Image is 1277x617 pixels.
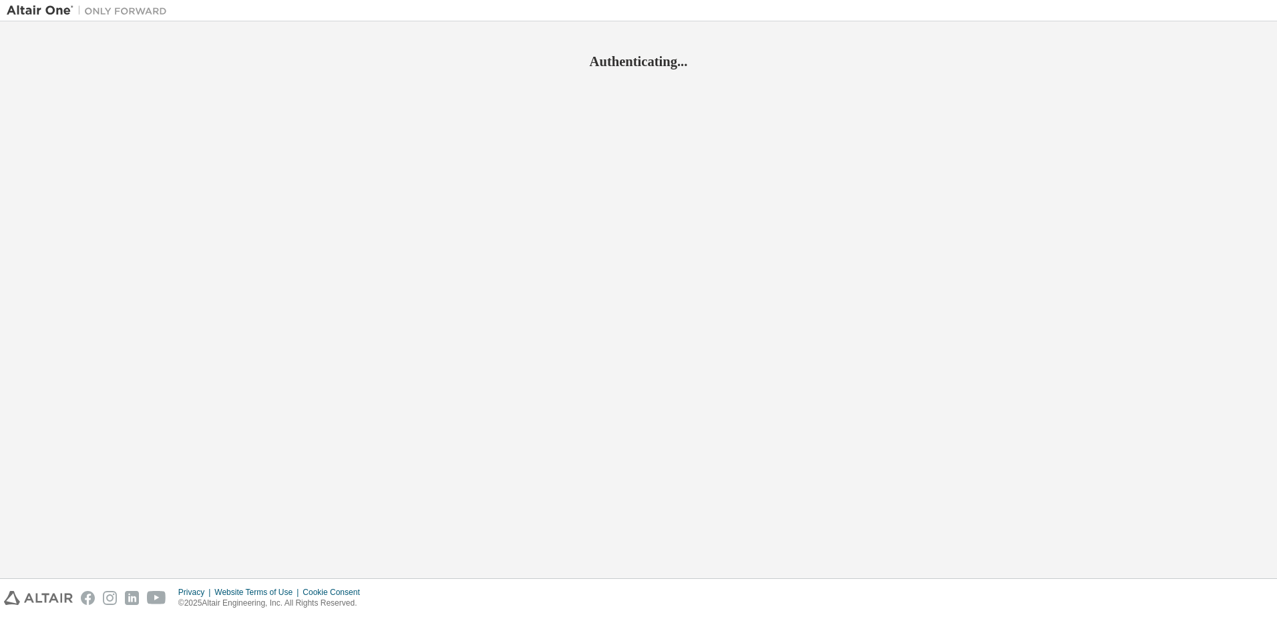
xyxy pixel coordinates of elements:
p: © 2025 Altair Engineering, Inc. All Rights Reserved. [178,598,368,609]
img: facebook.svg [81,591,95,605]
img: Altair One [7,4,174,17]
h2: Authenticating... [7,53,1270,70]
img: youtube.svg [147,591,166,605]
img: instagram.svg [103,591,117,605]
div: Website Terms of Use [214,587,303,598]
img: linkedin.svg [125,591,139,605]
img: altair_logo.svg [4,591,73,605]
div: Privacy [178,587,214,598]
div: Cookie Consent [303,587,367,598]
